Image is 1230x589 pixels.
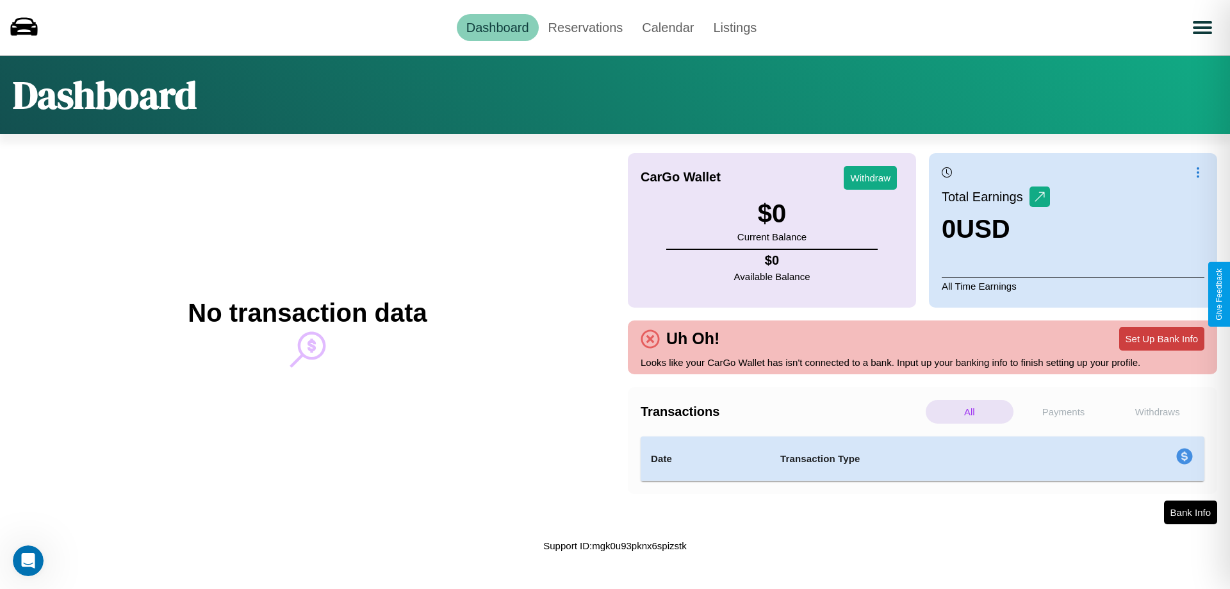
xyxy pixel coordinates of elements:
[641,404,922,419] h4: Transactions
[734,253,810,268] h4: $ 0
[942,185,1029,208] p: Total Earnings
[703,14,766,41] a: Listings
[1185,10,1220,46] button: Open menu
[13,545,44,576] iframe: Intercom live chat
[737,228,807,245] p: Current Balance
[188,299,427,328] h2: No transaction data
[734,268,810,285] p: Available Balance
[13,69,197,121] h1: Dashboard
[539,14,633,41] a: Reservations
[651,451,760,467] h4: Date
[457,14,539,41] a: Dashboard
[942,277,1204,295] p: All Time Earnings
[737,199,807,228] h3: $ 0
[632,14,703,41] a: Calendar
[641,354,1204,371] p: Looks like your CarGo Wallet has isn't connected to a bank. Input up your banking info to finish ...
[780,451,1071,467] h4: Transaction Type
[926,400,1013,424] p: All
[1113,400,1201,424] p: Withdraws
[1020,400,1108,424] p: Payments
[641,170,721,185] h4: CarGo Wallet
[1215,269,1224,320] div: Give Feedback
[844,166,897,190] button: Withdraw
[641,436,1204,481] table: simple table
[1164,501,1217,524] button: Bank Info
[1119,327,1204,351] button: Set Up Bank Info
[660,329,726,348] h4: Uh Oh!
[942,215,1050,244] h3: 0 USD
[543,537,686,554] p: Support ID: mgk0u93pknx6spizstk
